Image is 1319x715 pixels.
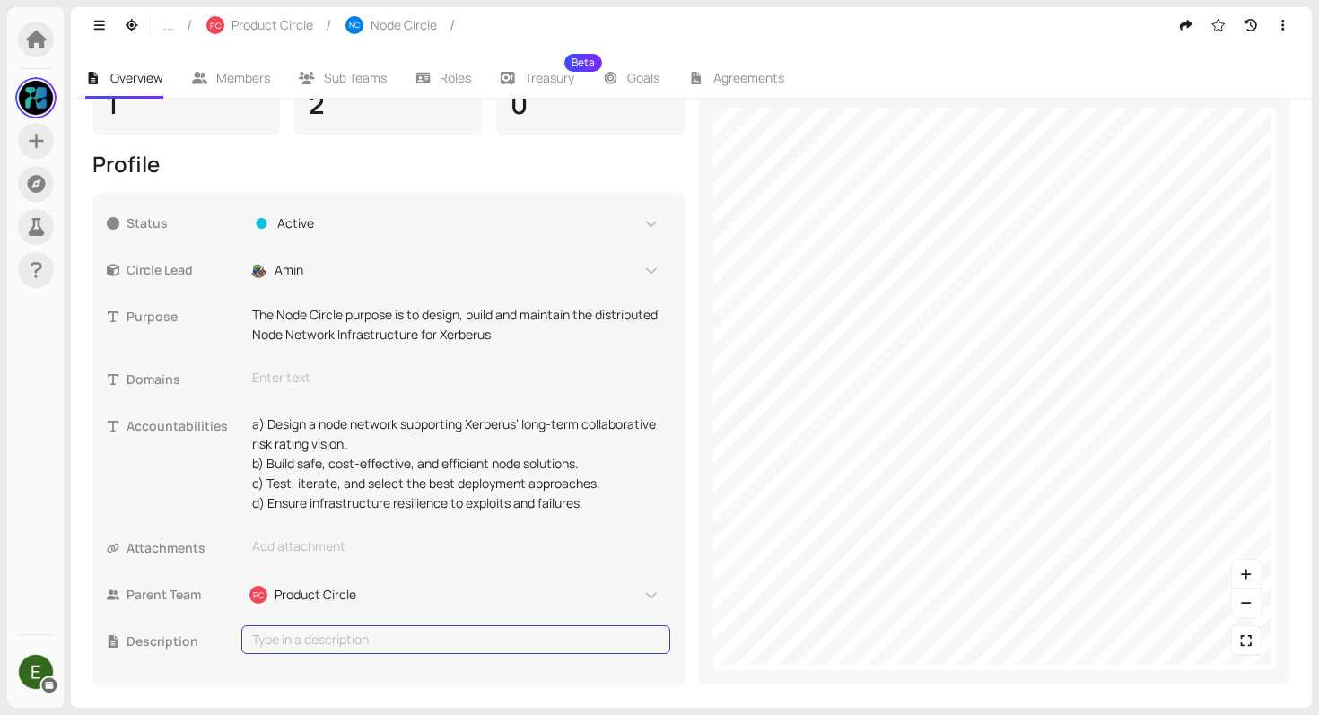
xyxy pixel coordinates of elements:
[349,21,360,30] span: NC
[277,214,314,233] span: Active
[127,585,241,605] span: Parent Team
[154,11,183,39] button: ...
[253,587,264,603] span: PC
[250,262,266,278] img: ACg8ocKzSASdsWdD5qiPBnnxdxMR3r_cEvp_cETnQi_RLwvpYzm9_jE=s500
[564,54,602,72] sup: Beta
[92,150,685,179] div: Profile
[252,414,659,454] p: a) Design a node network supporting Xerberus’ long-term collaborative risk rating vision.
[252,474,659,493] p: c) Test, iterate, and select the best deployment approaches.
[309,87,467,121] div: 2
[127,260,241,280] span: Circle Lead
[127,214,241,233] span: Status
[216,69,270,86] span: Members
[127,370,241,389] span: Domains
[127,538,241,558] span: Attachments
[127,307,241,327] span: Purpose
[19,655,53,689] img: ACg8ocJiNtrj-q3oAs-KiQUokqI3IJKgX5M3z0g1j3yMiQWdKhkXpQ=s500
[107,87,266,121] div: 1
[19,81,53,115] img: gQX6TtSrwZ.jpeg
[511,87,669,121] div: 0
[210,21,221,30] span: PC
[324,69,387,86] span: Sub Teams
[713,69,784,86] span: Agreements
[336,11,446,39] button: NCNode Circle
[252,454,659,474] p: b) Build safe, cost-effective, and efficient node solutions.
[127,416,241,436] span: Accountabilities
[440,69,471,86] span: Roles
[252,305,659,344] p: The Node Circle purpose is to design, build and maintain the distributed Node Network Infrastruct...
[231,15,313,35] span: Product Circle
[371,15,437,35] span: Node Circle
[241,532,670,561] div: Add attachment
[627,69,659,86] span: Goals
[163,15,174,35] span: ...
[525,72,574,84] span: Treasury
[275,585,356,605] span: Product Circle
[252,368,659,388] div: Enter text
[197,11,322,39] button: PCProduct Circle
[252,630,659,650] div: Type in a description
[127,632,241,651] span: Description
[252,493,659,513] p: d) Ensure infrastructure resilience to exploits and failures.
[110,69,163,86] span: Overview
[275,260,303,280] span: Amin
